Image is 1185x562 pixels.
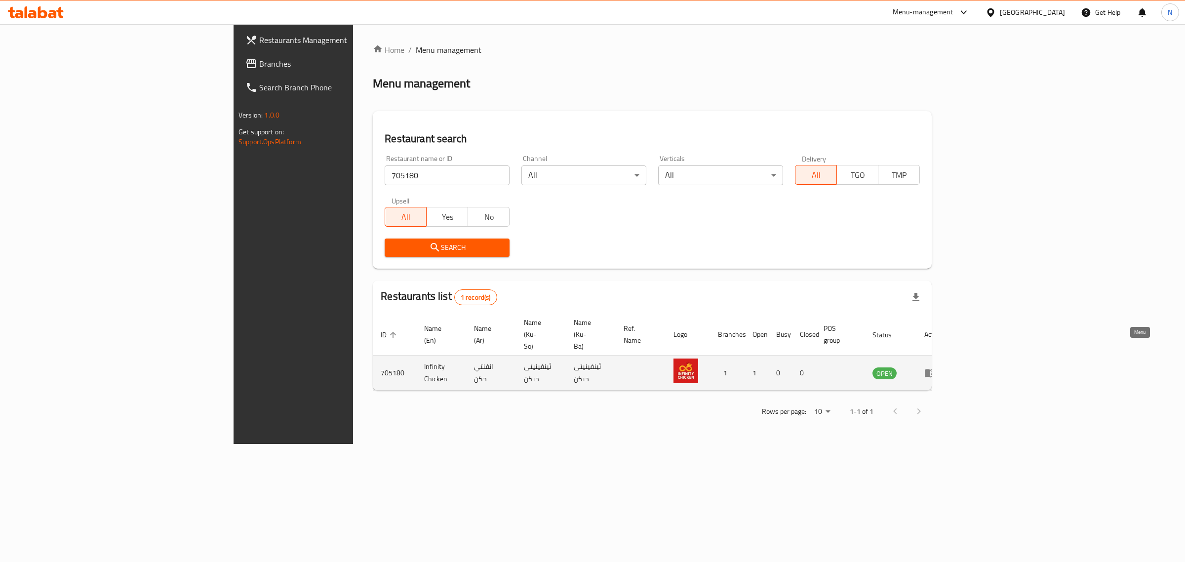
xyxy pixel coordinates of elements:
span: Search Branch Phone [259,81,424,93]
span: TMP [882,168,916,182]
th: Open [745,314,768,356]
div: OPEN [872,367,897,379]
td: ئینفینیتی چیکن [516,356,566,391]
div: Total records count [454,289,497,305]
span: All [799,168,833,182]
td: 1 [745,356,768,391]
p: Rows per page: [762,405,806,418]
a: Support.OpsPlatform [238,135,301,148]
th: Branches [710,314,745,356]
div: All [658,165,783,185]
span: Branches [259,58,424,70]
span: OPEN [872,368,897,379]
span: TGO [841,168,874,182]
td: انفنتي جكن [466,356,516,391]
button: All [385,207,427,227]
h2: Restaurants list [381,289,497,305]
th: Busy [768,314,792,356]
div: [GEOGRAPHIC_DATA] [1000,7,1065,18]
div: All [521,165,646,185]
a: Restaurants Management [237,28,432,52]
button: TGO [836,165,878,185]
span: No [472,210,506,224]
div: Menu-management [893,6,953,18]
td: 0 [768,356,792,391]
input: Search for restaurant name or ID.. [385,165,510,185]
button: No [468,207,510,227]
span: Search [393,241,502,254]
span: Yes [431,210,464,224]
td: ئینفینیتی چیکن [566,356,616,391]
span: ID [381,329,399,341]
span: Ref. Name [624,322,654,346]
th: Logo [666,314,710,356]
th: Closed [792,314,816,356]
label: Delivery [802,155,827,162]
td: Infinity Chicken [416,356,466,391]
span: POS group [824,322,853,346]
table: enhanced table [373,314,950,391]
td: 1 [710,356,745,391]
td: 0 [792,356,816,391]
a: Branches [237,52,432,76]
th: Action [916,314,950,356]
img: Infinity Chicken [673,359,698,383]
span: 1.0.0 [264,109,279,121]
h2: Restaurant search [385,131,920,146]
div: Rows per page: [810,404,834,419]
span: Menu management [416,44,481,56]
span: N [1168,7,1172,18]
label: Upsell [392,197,410,204]
span: Name (Ku-Ba) [574,317,604,352]
a: Search Branch Phone [237,76,432,99]
span: Name (Ku-So) [524,317,554,352]
span: 1 record(s) [455,293,497,302]
p: 1-1 of 1 [850,405,873,418]
span: Status [872,329,905,341]
span: Name (Ar) [474,322,504,346]
div: Export file [904,285,928,309]
span: Name (En) [424,322,454,346]
span: All [389,210,423,224]
button: TMP [878,165,920,185]
button: Yes [426,207,468,227]
span: Version: [238,109,263,121]
span: Restaurants Management [259,34,424,46]
button: Search [385,239,510,257]
nav: breadcrumb [373,44,932,56]
button: All [795,165,837,185]
span: Get support on: [238,125,284,138]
